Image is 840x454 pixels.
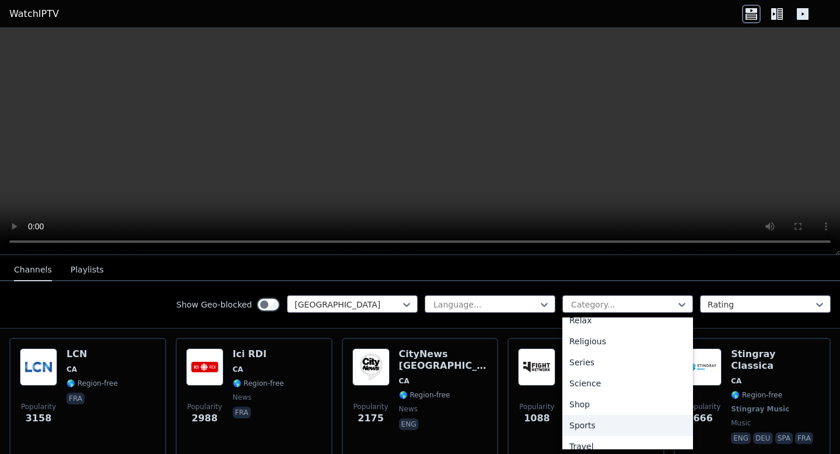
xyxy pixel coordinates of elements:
[352,348,390,386] img: CityNews Toronto
[399,376,409,386] span: CA
[399,348,488,372] h6: CityNews [GEOGRAPHIC_DATA]
[731,418,751,428] span: music
[399,418,419,430] p: eng
[233,365,243,374] span: CA
[353,402,388,411] span: Popularity
[775,432,793,444] p: spa
[562,373,693,394] div: Science
[233,407,251,418] p: fra
[399,404,418,414] span: news
[731,376,741,386] span: CA
[731,390,782,400] span: 🌎 Region-free
[186,348,223,386] img: Ici RDI
[233,379,284,388] span: 🌎 Region-free
[358,411,384,425] span: 2175
[71,259,104,281] button: Playlists
[562,352,693,373] div: Series
[685,402,720,411] span: Popularity
[684,348,722,386] img: Stingray Classica
[795,432,813,444] p: fra
[192,411,218,425] span: 2988
[66,365,77,374] span: CA
[176,299,252,310] label: Show Geo-blocked
[233,393,251,402] span: news
[26,411,52,425] span: 3158
[21,402,56,411] span: Popularity
[14,259,52,281] button: Channels
[518,348,555,386] img: Fight Network
[524,411,550,425] span: 1088
[519,402,554,411] span: Popularity
[731,404,789,414] span: Stingray Music
[66,379,118,388] span: 🌎 Region-free
[562,310,693,331] div: Relax
[731,432,751,444] p: eng
[562,331,693,352] div: Religious
[693,411,712,425] span: 666
[233,348,284,360] h6: Ici RDI
[731,348,820,372] h6: Stingray Classica
[562,415,693,436] div: Sports
[399,390,450,400] span: 🌎 Region-free
[562,394,693,415] div: Shop
[66,393,85,404] p: fra
[753,432,773,444] p: deu
[66,348,118,360] h6: LCN
[187,402,222,411] span: Popularity
[9,7,59,21] a: WatchIPTV
[20,348,57,386] img: LCN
